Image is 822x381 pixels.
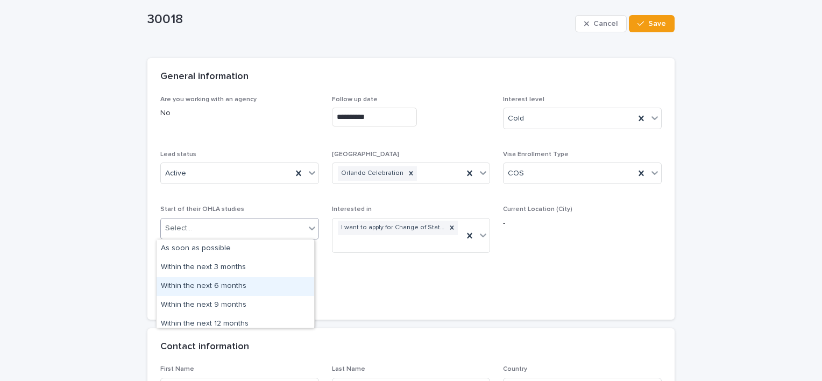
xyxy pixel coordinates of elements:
[157,258,314,277] div: Within the next 3 months
[338,166,405,181] div: Orlando Celebration
[629,15,675,32] button: Save
[165,168,186,179] span: Active
[503,96,544,103] span: Interest level
[160,341,249,353] h2: Contact information
[160,96,257,103] span: Are you working with an agency
[160,71,249,83] h2: General information
[338,221,447,235] div: I want to apply for Change of Status (COS)
[157,277,314,296] div: Within the next 6 months
[503,206,572,213] span: Current Location (City)
[332,366,365,372] span: Last Name
[157,296,314,315] div: Within the next 9 months
[503,366,527,372] span: Country
[593,20,618,27] span: Cancel
[648,20,666,27] span: Save
[508,113,524,124] span: Cold
[508,168,524,179] span: COS
[160,151,196,158] span: Lead status
[160,366,194,372] span: First Name
[165,223,192,234] div: Select...
[157,315,314,334] div: Within the next 12 months
[503,151,569,158] span: Visa Enrollment Type
[575,15,627,32] button: Cancel
[332,96,378,103] span: Follow up date
[503,218,662,229] p: -
[332,206,372,213] span: Interested in
[332,151,399,158] span: [GEOGRAPHIC_DATA]
[160,108,319,119] p: No
[160,206,244,213] span: Start of their OHLA studies
[147,12,571,27] p: 30018
[157,239,314,258] div: As soon as possible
